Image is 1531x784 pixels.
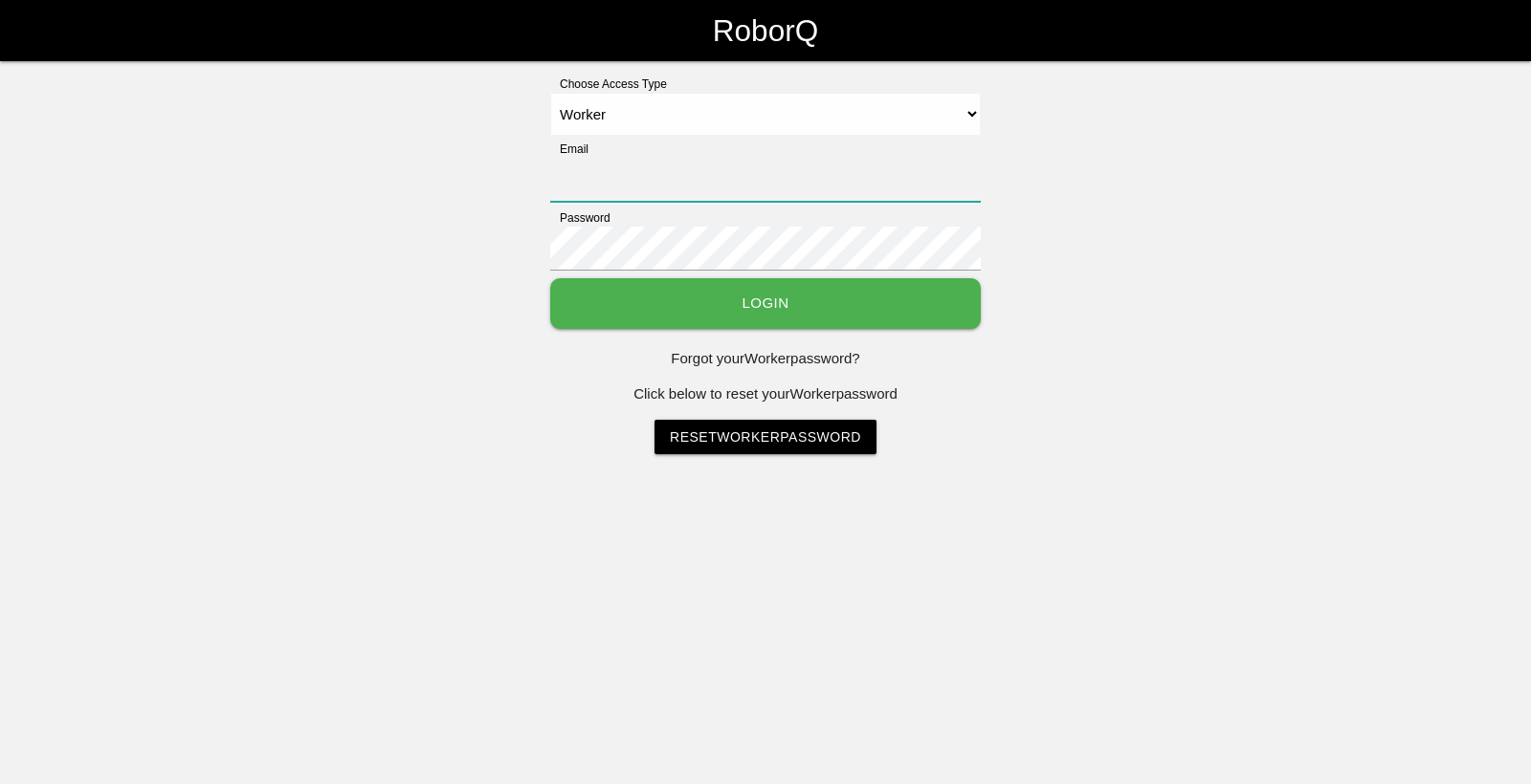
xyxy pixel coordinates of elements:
p: Forgot your Worker password? [550,348,981,370]
label: Email [550,141,588,158]
button: Login [550,278,981,329]
p: Click below to reset your Worker password [550,383,981,405]
label: Password [550,209,610,227]
a: ResetWorkerPassword [655,420,876,454]
label: Choose Access Type [550,76,667,93]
